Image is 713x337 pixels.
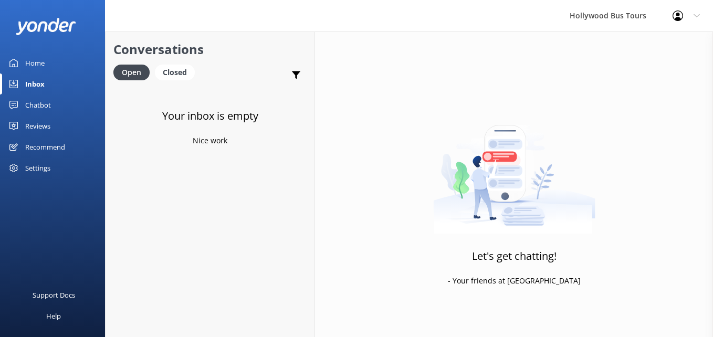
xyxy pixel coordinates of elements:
[162,108,258,124] h3: Your inbox is empty
[25,136,65,157] div: Recommend
[113,39,307,59] h2: Conversations
[33,285,75,306] div: Support Docs
[25,115,50,136] div: Reviews
[25,157,50,178] div: Settings
[16,18,76,35] img: yonder-white-logo.png
[25,52,45,73] div: Home
[433,103,595,234] img: artwork of a man stealing a conversation from at giant smartphone
[25,94,51,115] div: Chatbot
[155,65,195,80] div: Closed
[448,275,581,287] p: - Your friends at [GEOGRAPHIC_DATA]
[472,248,557,265] h3: Let's get chatting!
[46,306,61,327] div: Help
[193,135,227,146] p: Nice work
[25,73,45,94] div: Inbox
[113,66,155,78] a: Open
[155,66,200,78] a: Closed
[113,65,150,80] div: Open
